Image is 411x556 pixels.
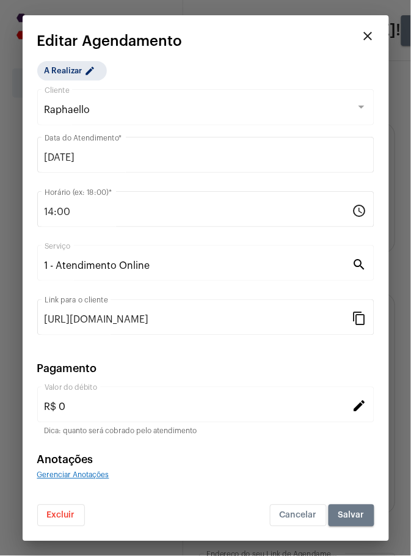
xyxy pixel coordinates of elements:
[270,505,327,527] button: Cancelar
[37,61,107,81] mat-chip: A Realizar
[45,207,352,218] input: Horário
[47,511,75,520] span: Excluir
[37,505,85,527] button: Excluir
[45,260,352,271] input: Pesquisar serviço
[352,257,367,271] mat-icon: search
[45,428,197,436] mat-hint: Dica: quanto será cobrado pelo atendimento
[37,455,93,466] span: Anotações
[85,65,100,80] mat-icon: edit
[45,315,352,326] input: Link
[329,505,374,527] button: Salvar
[352,311,367,326] mat-icon: content_copy
[45,402,352,413] input: Valor
[352,203,367,218] mat-icon: schedule
[352,398,367,413] mat-icon: edit
[37,472,109,479] span: Gerenciar Anotações
[361,29,376,43] mat-icon: close
[37,364,97,375] span: Pagamento
[45,105,90,115] span: Raphaello
[37,33,183,49] span: Editar Agendamento
[280,511,317,520] span: Cancelar
[338,511,365,520] span: Salvar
